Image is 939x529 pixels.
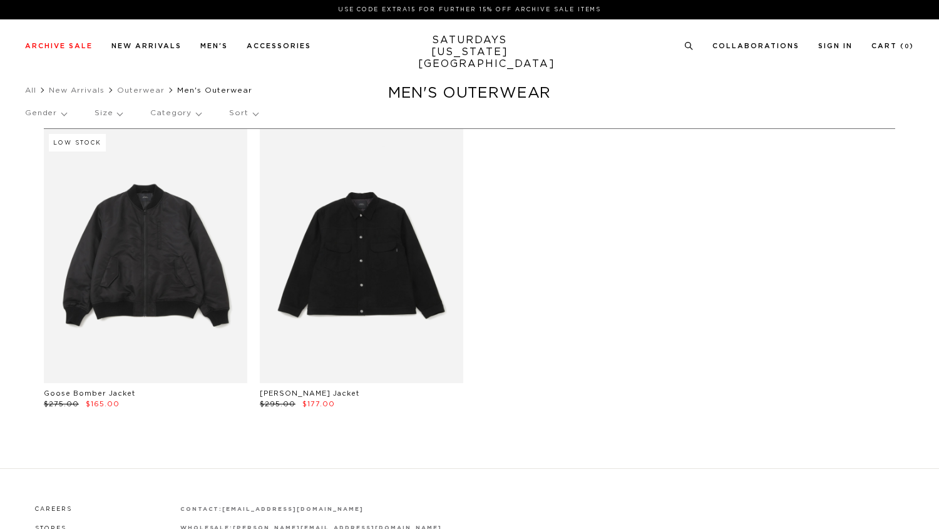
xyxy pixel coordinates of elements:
[260,390,359,397] a: [PERSON_NAME] Jacket
[247,43,311,49] a: Accessories
[818,43,853,49] a: Sign In
[905,44,910,49] small: 0
[86,401,120,408] span: $165.00
[25,99,66,128] p: Gender
[200,43,228,49] a: Men's
[49,86,105,94] a: New Arrivals
[222,506,363,512] a: [EMAIL_ADDRESS][DOMAIN_NAME]
[117,86,165,94] a: Outerwear
[30,5,909,14] p: Use Code EXTRA15 for Further 15% Off Archive Sale Items
[49,134,106,152] div: Low Stock
[44,390,135,397] a: Goose Bomber Jacket
[302,401,335,408] span: $177.00
[150,99,201,128] p: Category
[25,43,93,49] a: Archive Sale
[44,401,79,408] span: $275.00
[871,43,914,49] a: Cart (0)
[111,43,182,49] a: New Arrivals
[95,99,122,128] p: Size
[35,506,72,512] a: Careers
[712,43,799,49] a: Collaborations
[180,506,223,512] strong: contact:
[25,86,36,94] a: All
[177,86,252,94] span: Men's Outerwear
[229,99,257,128] p: Sort
[418,34,521,70] a: SATURDAYS[US_STATE][GEOGRAPHIC_DATA]
[260,401,295,408] span: $295.00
